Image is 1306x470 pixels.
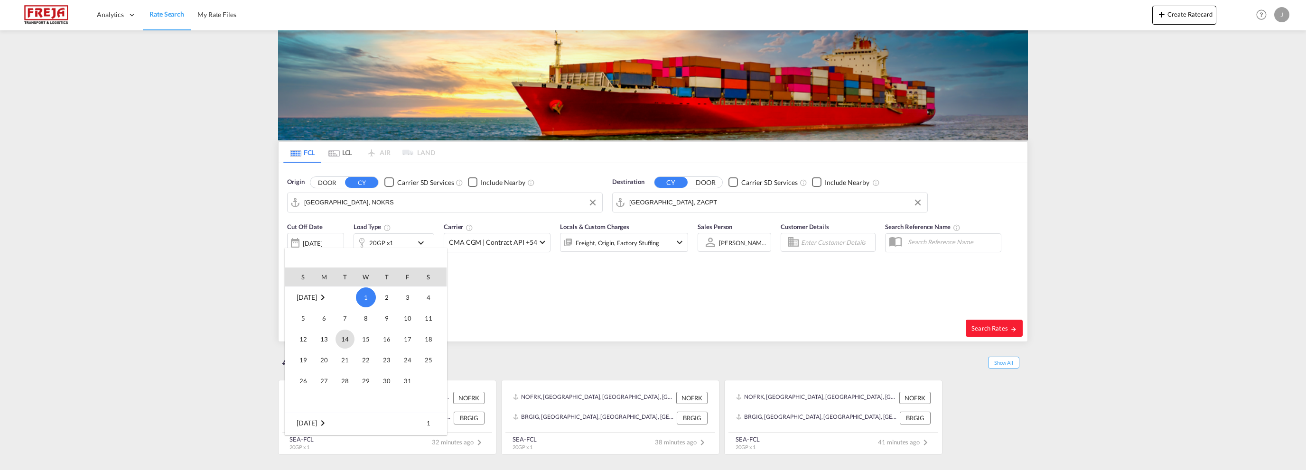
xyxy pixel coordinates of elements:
[285,329,447,350] tr: Week 3
[315,330,334,349] span: 13
[376,267,397,286] th: T
[355,370,376,391] td: Wednesday October 29 2025
[355,350,376,370] td: Wednesday October 22 2025
[355,287,376,308] td: Wednesday October 1 2025
[418,308,447,329] td: Saturday October 11 2025
[376,329,397,350] td: Thursday October 16 2025
[285,267,314,286] th: S
[336,350,354,369] span: 21
[418,267,447,286] th: S
[285,287,355,308] td: October 2025
[398,350,417,369] span: 24
[376,370,397,391] td: Thursday October 30 2025
[419,414,438,433] span: 1
[419,309,438,328] span: 11
[335,350,355,370] td: Tuesday October 21 2025
[285,370,447,391] tr: Week 5
[418,413,447,434] td: Saturday November 1 2025
[356,330,375,349] span: 15
[356,287,376,307] span: 1
[314,350,335,370] td: Monday October 20 2025
[315,309,334,328] span: 6
[285,350,447,370] tr: Week 4
[294,309,313,328] span: 5
[297,419,317,427] span: [DATE]
[285,329,314,350] td: Sunday October 12 2025
[356,371,375,390] span: 29
[377,371,396,390] span: 30
[285,350,314,370] td: Sunday October 19 2025
[355,308,376,329] td: Wednesday October 8 2025
[335,370,355,391] td: Tuesday October 28 2025
[418,287,447,308] td: Saturday October 4 2025
[376,308,397,329] td: Thursday October 9 2025
[285,308,314,329] td: Sunday October 5 2025
[355,267,376,286] th: W
[397,287,418,308] td: Friday October 3 2025
[377,330,396,349] span: 16
[355,329,376,350] td: Wednesday October 15 2025
[294,330,313,349] span: 12
[418,350,447,370] td: Saturday October 25 2025
[336,309,354,328] span: 7
[377,288,396,307] span: 2
[397,308,418,329] td: Friday October 10 2025
[419,350,438,369] span: 25
[376,287,397,308] td: Thursday October 2 2025
[294,371,313,390] span: 26
[314,370,335,391] td: Monday October 27 2025
[297,293,317,301] span: [DATE]
[294,350,313,369] span: 19
[397,267,418,286] th: F
[377,350,396,369] span: 23
[285,308,447,329] tr: Week 2
[398,330,417,349] span: 17
[418,329,447,350] td: Saturday October 18 2025
[398,309,417,328] span: 10
[397,370,418,391] td: Friday October 31 2025
[335,308,355,329] td: Tuesday October 7 2025
[398,288,417,307] span: 3
[419,288,438,307] span: 4
[314,308,335,329] td: Monday October 6 2025
[285,391,447,413] tr: Week undefined
[336,371,354,390] span: 28
[315,371,334,390] span: 27
[398,371,417,390] span: 31
[314,329,335,350] td: Monday October 13 2025
[336,330,354,349] span: 14
[285,267,447,434] md-calendar: Calendar
[285,413,355,434] td: November 2025
[335,329,355,350] td: Tuesday October 14 2025
[356,309,375,328] span: 8
[356,350,375,369] span: 22
[314,267,335,286] th: M
[285,413,447,434] tr: Week 1
[335,267,355,286] th: T
[285,370,314,391] td: Sunday October 26 2025
[315,350,334,369] span: 20
[285,287,447,308] tr: Week 1
[419,330,438,349] span: 18
[377,309,396,328] span: 9
[376,350,397,370] td: Thursday October 23 2025
[397,329,418,350] td: Friday October 17 2025
[397,350,418,370] td: Friday October 24 2025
